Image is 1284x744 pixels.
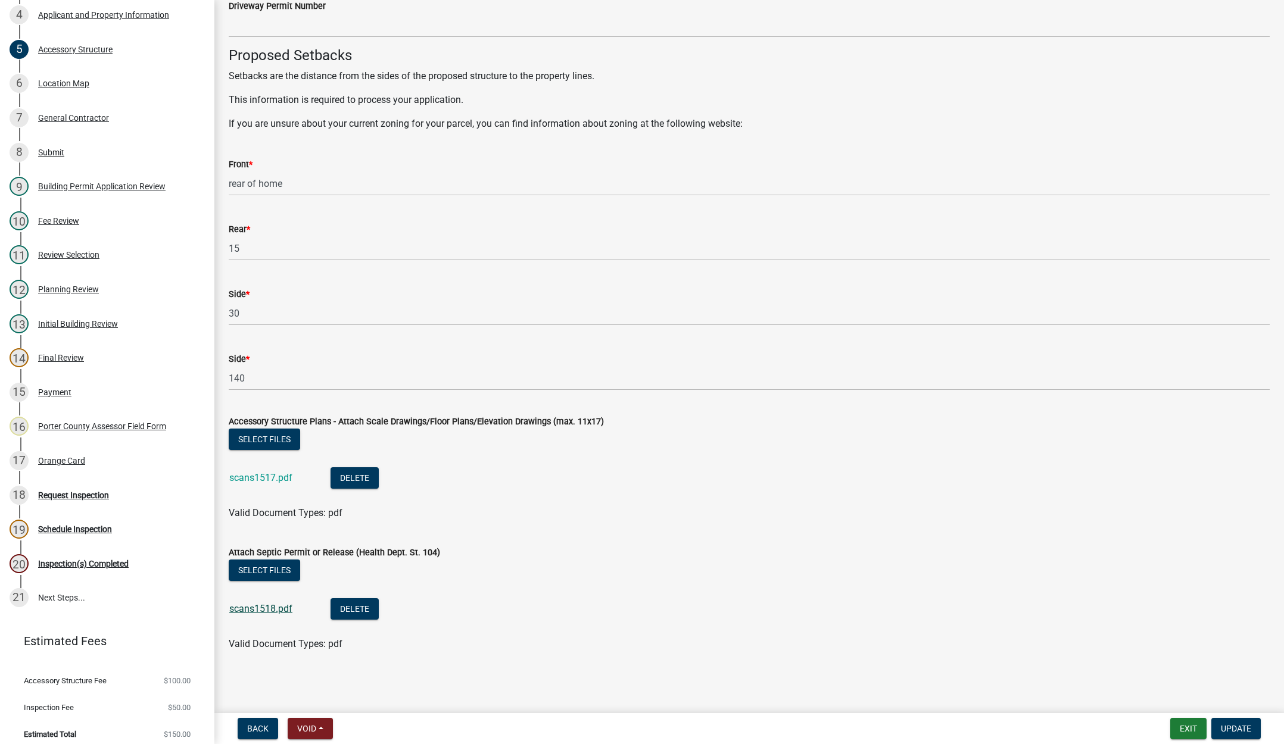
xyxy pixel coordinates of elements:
[10,40,29,59] div: 5
[10,108,29,127] div: 7
[10,520,29,539] div: 19
[10,486,29,505] div: 18
[10,5,29,24] div: 4
[229,559,300,581] button: Select files
[38,79,89,87] div: Location Map
[10,74,29,93] div: 6
[229,69,1270,83] p: Setbacks are the distance from the sides of the proposed structure to the property lines.
[10,554,29,573] div: 20
[38,11,169,19] div: Applicant and Property Information
[229,429,300,450] button: Select files
[10,348,29,367] div: 14
[229,226,250,234] label: Rear
[10,245,29,264] div: 11
[38,217,79,225] div: Fee Review
[238,718,278,739] button: Back
[1170,718,1207,739] button: Exit
[331,604,379,615] wm-modal-confirm: Delete Document
[38,114,109,122] div: General Contractor
[10,143,29,162] div: 8
[38,285,99,293] div: Planning Review
[38,354,84,362] div: Final Review
[229,355,250,364] label: Side
[24,730,76,738] span: Estimated Total
[10,629,195,653] a: Estimated Fees
[164,730,191,738] span: $150.00
[168,704,191,711] span: $50.00
[229,117,1270,131] p: If you are unsure about your current zoning for your parcel, you can find information about zonin...
[229,418,604,426] label: Accessory Structure Plans - Attach Scale Drawings/Floor Plans/Elevation Drawings (max. 11x17)
[331,598,379,620] button: Delete
[38,251,99,259] div: Review Selection
[297,724,316,733] span: Void
[38,388,71,396] div: Payment
[38,457,85,465] div: Orange Card
[10,383,29,402] div: 15
[38,525,112,533] div: Schedule Inspection
[10,177,29,196] div: 9
[10,280,29,299] div: 12
[38,422,166,430] div: Porter County Assessor Field Form
[24,677,107,684] span: Accessory Structure Fee
[38,45,113,54] div: Accessory Structure
[229,603,292,614] a: scans1518.pdf
[38,491,109,499] div: Request Inspection
[10,314,29,333] div: 13
[229,93,1270,107] p: This information is required to process your application.
[331,467,379,489] button: Delete
[10,417,29,436] div: 16
[38,320,118,328] div: Initial Building Review
[38,559,129,568] div: Inspection(s) Completed
[229,638,342,649] span: Valid Document Types: pdf
[10,451,29,470] div: 17
[229,47,1270,64] h4: Proposed Setbacks
[10,588,29,607] div: 21
[229,549,440,557] label: Attach Septic Permit or Release (Health Dept. St. 104)
[38,182,166,190] div: Building Permit Application Review
[10,211,29,230] div: 10
[229,2,326,11] label: Driveway Permit Number
[288,718,333,739] button: Void
[1221,724,1251,733] span: Update
[164,677,191,684] span: $100.00
[247,724,269,733] span: Back
[38,148,64,157] div: Submit
[229,472,292,483] a: scans1517.pdf
[1211,718,1261,739] button: Update
[229,290,250,299] label: Side
[331,473,379,484] wm-modal-confirm: Delete Document
[229,507,342,518] span: Valid Document Types: pdf
[24,704,74,711] span: Inspection Fee
[229,161,253,169] label: Front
